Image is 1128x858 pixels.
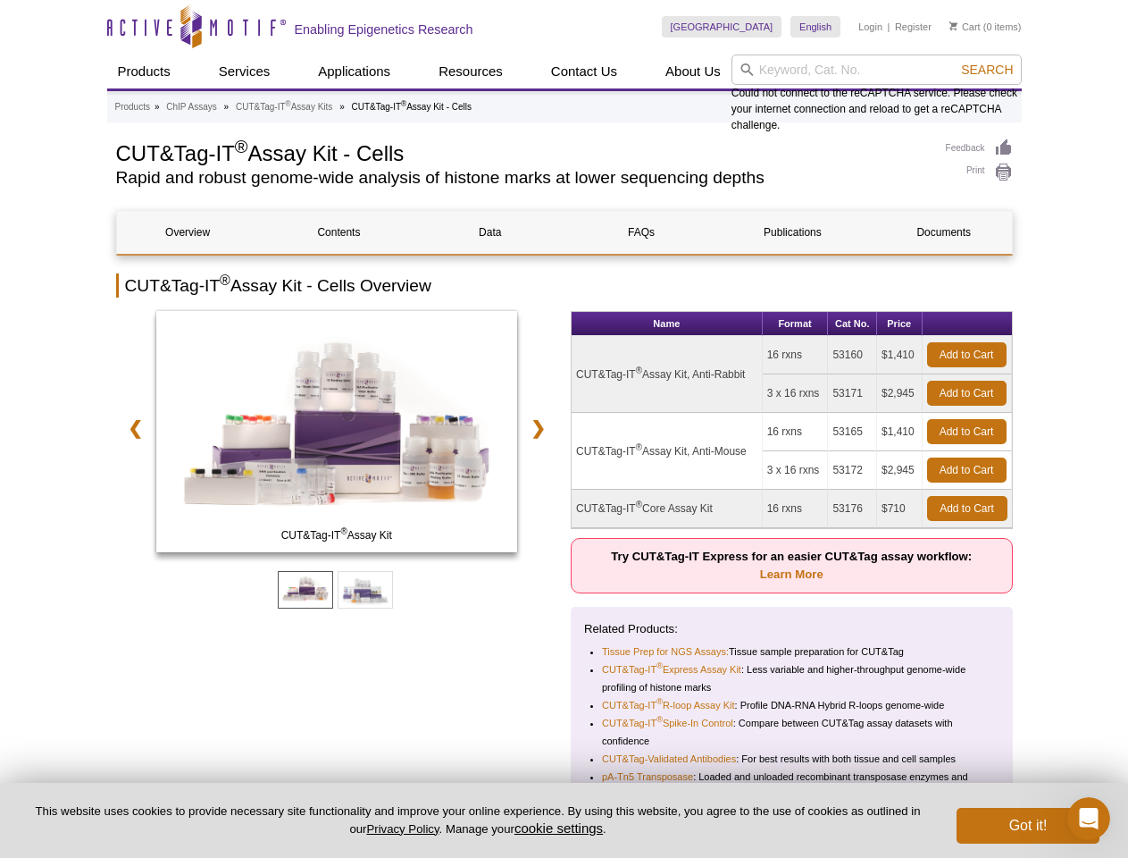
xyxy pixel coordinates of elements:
[662,16,782,38] a: [GEOGRAPHIC_DATA]
[156,311,518,552] img: CUT&Tag-IT Assay Kit
[927,342,1007,367] a: Add to Cart
[29,803,927,837] p: This website uses cookies to provide necessary site functionality and improve your online experie...
[946,139,1013,158] a: Feedback
[957,808,1099,844] button: Got it!
[763,312,829,336] th: Format
[828,451,877,490] td: 53172
[656,662,663,671] sup: ®
[731,55,1022,85] input: Keyword, Cat. No.
[116,408,155,449] a: ❮
[602,696,735,714] a: CUT&Tag-IT®R-loop Assay Kit
[572,336,763,413] td: CUT&Tag-IT Assay Kit, Anti-Rabbit
[160,526,514,544] span: CUT&Tag-IT Assay Kit
[611,550,972,581] strong: Try CUT&Tag-IT Express for an easier CUT&Tag assay workflow:
[760,568,823,581] a: Learn More
[340,526,347,536] sup: ®
[117,211,259,254] a: Overview
[895,21,932,33] a: Register
[927,381,1007,406] a: Add to Cart
[927,419,1007,444] a: Add to Cart
[956,62,1018,78] button: Search
[949,16,1022,38] li: (0 items)
[888,16,890,38] li: |
[116,170,928,186] h2: Rapid and robust genome-wide analysis of histone marks at lower sequencing depths
[927,496,1007,521] a: Add to Cart
[722,211,864,254] a: Publications
[602,750,984,768] li: : For best results with both tissue and cell samples
[1067,797,1110,840] iframe: Intercom live chat
[107,55,181,88] a: Products
[636,500,642,509] sup: ®
[602,660,741,678] a: CUT&Tag-IT®Express Assay Kit
[307,55,401,88] a: Applications
[339,102,345,112] li: »
[763,451,829,490] td: 3 x 16 rxns
[351,102,472,112] li: CUT&Tag-IT Assay Kit - Cells
[602,714,984,750] li: : Compare between CUT&Tag assay datasets with confidence
[656,716,663,725] sup: ®
[828,490,877,528] td: 53176
[235,137,248,156] sup: ®
[268,211,410,254] a: Contents
[636,442,642,452] sup: ®
[656,698,663,707] sup: ®
[949,21,957,30] img: Your Cart
[295,21,473,38] h2: Enabling Epigenetics Research
[949,21,981,33] a: Cart
[828,413,877,451] td: 53165
[602,696,984,714] li: : Profile DNA-RNA Hybrid R-loops genome-wide
[763,336,829,374] td: 16 rxns
[166,99,217,115] a: ChIP Assays
[220,273,230,288] sup: ®
[116,273,1013,298] h2: CUT&Tag-IT Assay Kit - Cells Overview
[828,312,877,336] th: Cat No.
[927,458,1007,483] a: Add to Cart
[828,374,877,413] td: 53171
[602,643,729,660] a: Tissue Prep for NGS Assays:
[602,768,693,786] a: pA-Tn5 Transposase
[763,413,829,451] td: 16 rxns
[115,99,150,115] a: Products
[419,211,561,254] a: Data
[572,413,763,490] td: CUT&Tag-IT Assay Kit, Anti-Mouse
[877,312,923,336] th: Price
[873,211,1015,254] a: Documents
[877,490,923,528] td: $710
[877,374,923,413] td: $2,945
[428,55,514,88] a: Resources
[877,413,923,451] td: $1,410
[636,366,642,375] sup: ®
[514,820,603,836] button: cookie settings
[570,211,712,254] a: FAQs
[155,102,160,112] li: »
[602,768,984,803] li: : Loaded and unloaded recombinant transposase enzymes and CUT&Tag Assay Buffer Set
[572,312,763,336] th: Name
[790,16,840,38] a: English
[946,163,1013,182] a: Print
[877,336,923,374] td: $1,410
[731,55,1022,133] div: Could not connect to the reCAPTCHA service. Please check your internet connection and reload to g...
[116,139,928,165] h1: CUT&Tag-IT Assay Kit - Cells
[877,451,923,490] td: $2,945
[156,311,518,558] a: CUT&Tag-IT Assay Kit
[828,336,877,374] td: 53160
[602,714,733,732] a: CUT&Tag-IT®Spike-In Control
[572,490,763,528] td: CUT&Tag-IT Core Assay Kit
[286,99,291,108] sup: ®
[655,55,731,88] a: About Us
[602,643,984,660] li: Tissue sample preparation for CUT&Tag
[763,490,829,528] td: 16 rxns
[540,55,628,88] a: Contact Us
[208,55,281,88] a: Services
[961,63,1013,77] span: Search
[519,408,557,449] a: ❯
[602,660,984,696] li: : Less variable and higher-throughput genome-wide profiling of histone marks
[858,21,882,33] a: Login
[236,99,332,115] a: CUT&Tag-IT®Assay Kits
[224,102,230,112] li: »
[584,620,999,638] p: Related Products:
[763,374,829,413] td: 3 x 16 rxns
[366,822,439,836] a: Privacy Policy
[602,750,736,768] a: CUT&Tag-Validated Antibodies
[401,99,406,108] sup: ®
